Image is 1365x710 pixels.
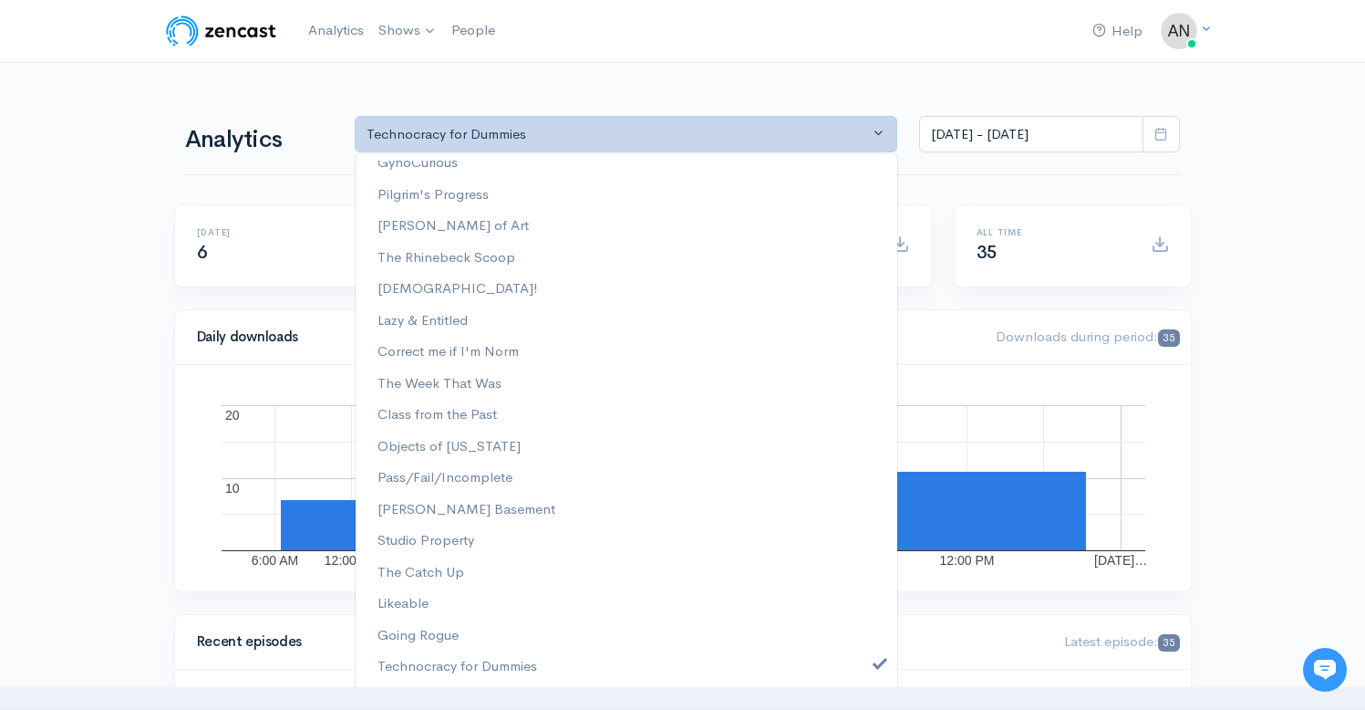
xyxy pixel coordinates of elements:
[27,121,337,209] h2: Just let us know if you need anything and we'll be happy to help! 🙂
[377,404,497,425] span: Class from the Past
[377,184,489,205] span: Pilgrim's Progress
[377,152,458,173] span: GynoCurious
[377,341,519,362] span: Correct me if I'm Norm
[444,11,502,50] a: People
[377,278,538,299] span: [DEMOGRAPHIC_DATA]!
[197,634,638,650] h4: Recent episodes
[377,215,529,236] span: [PERSON_NAME] of Art
[377,562,464,583] span: The Catch Up
[301,11,371,50] a: Analytics
[1064,632,1179,650] span: Latest episode:
[1161,13,1197,49] img: ...
[118,253,219,267] span: New conversation
[1085,12,1150,51] a: Help
[355,116,898,153] button: Technocracy for Dummies
[1158,329,1179,347] span: 35
[371,11,444,51] a: Shows
[377,436,521,457] span: Objects of [US_STATE]
[939,553,994,568] text: 12:00 PM
[225,481,240,496] text: 10
[197,387,1169,569] svg: A chart.
[377,310,468,331] span: Lazy & Entitled
[1094,553,1147,568] text: [DATE]…
[25,313,340,335] p: Find an answer quickly
[977,227,1129,237] h6: All time
[53,343,326,380] input: Search articles
[367,124,870,145] div: Technocracy for Dummies
[28,242,336,278] button: New conversation
[377,499,555,520] span: [PERSON_NAME] Basement
[377,530,474,551] span: Studio Property
[377,625,459,646] span: Going Rogue
[377,467,512,488] span: Pass/Fail/Incomplete
[1303,648,1347,692] iframe: gist-messenger-bubble-iframe
[225,408,240,423] text: 20
[377,247,515,268] span: The Rhinebeck Scoop
[27,89,337,118] h1: Hi 👋
[251,553,297,568] text: 6:00 AM
[1158,634,1179,652] span: 35
[163,13,279,49] img: ZenCast Logo
[197,227,349,237] h6: [DATE]
[977,241,998,264] span: 35
[197,329,975,345] h4: Daily downloads
[377,593,429,614] span: Likeable
[197,241,208,264] span: 6
[377,373,502,394] span: The Week That Was
[185,127,333,153] h1: Analytics
[324,553,378,568] text: 12:00 PM
[919,116,1143,153] input: analytics date range selector
[996,328,1179,345] span: Downloads during period:
[377,656,537,677] span: Technocracy for Dummies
